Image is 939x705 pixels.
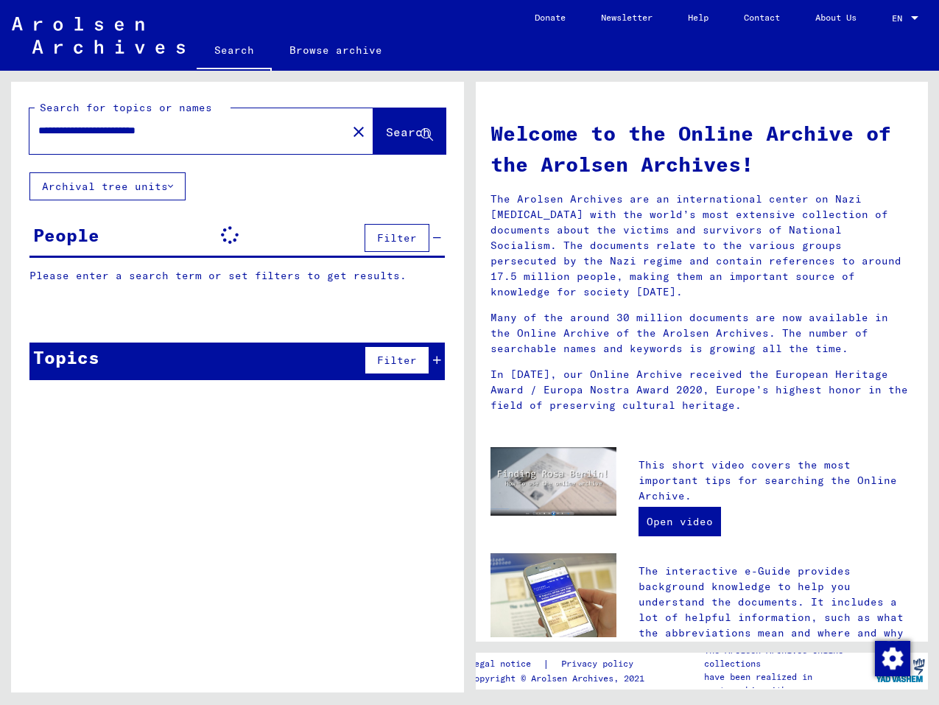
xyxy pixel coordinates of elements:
p: Please enter a search term or set filters to get results. [29,268,445,284]
button: Clear [344,116,373,146]
span: Filter [377,231,417,245]
p: The Arolsen Archives are an international center on Nazi [MEDICAL_DATA] with the world’s most ext... [490,192,914,300]
p: In [DATE], our Online Archive received the European Heritage Award / Europa Nostra Award 2020, Eu... [490,367,914,413]
button: Archival tree units [29,172,186,200]
a: Legal notice [469,656,543,672]
img: yv_logo.png [873,652,928,689]
mat-label: Search for topics or names [40,101,212,114]
img: Change consent [875,641,910,676]
img: Arolsen_neg.svg [12,17,185,54]
p: Many of the around 30 million documents are now available in the Online Archive of the Arolsen Ar... [490,310,914,357]
button: Filter [365,346,429,374]
span: Filter [377,354,417,367]
p: This short video covers the most important tips for searching the Online Archive. [639,457,913,504]
span: EN [892,13,908,24]
div: | [469,656,651,672]
p: Copyright © Arolsen Archives, 2021 [469,672,651,685]
div: People [33,222,99,248]
img: eguide.jpg [490,553,616,638]
mat-icon: close [350,123,367,141]
a: Search [197,32,272,71]
p: have been realized in partnership with [704,670,871,697]
p: The interactive e-Guide provides background knowledge to help you understand the documents. It in... [639,564,913,656]
div: Topics [33,344,99,371]
h1: Welcome to the Online Archive of the Arolsen Archives! [490,118,914,180]
a: Browse archive [272,32,400,68]
img: video.jpg [490,447,616,516]
button: Filter [365,224,429,252]
a: Open video [639,507,721,536]
span: Search [386,124,430,139]
button: Search [373,108,446,154]
p: The Arolsen Archives online collections [704,644,871,670]
a: Privacy policy [549,656,651,672]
